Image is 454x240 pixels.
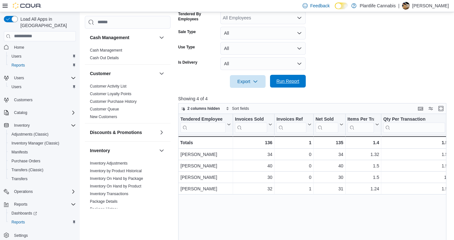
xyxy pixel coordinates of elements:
div: Net Sold [315,116,338,132]
a: Users [9,83,24,91]
a: Adjustments (Classic) [9,131,51,138]
span: Settings [11,231,76,239]
div: Qty Per Transaction [383,116,445,122]
span: Cash Out Details [90,55,119,60]
a: Package History [90,207,118,211]
span: Operations [11,188,76,195]
span: Home [11,43,76,51]
a: Dashboards [6,209,78,218]
span: Users [11,54,21,59]
div: 0 [276,151,311,158]
a: Inventory by Product Historical [90,169,142,173]
button: Users [6,52,78,61]
span: Inventory Manager (Classic) [9,139,76,147]
div: Items Per Transaction [347,116,374,122]
label: Sale Type [178,29,196,34]
div: [PERSON_NAME] [180,162,231,170]
div: 1.56 [383,151,450,158]
button: Inventory [158,147,165,154]
button: 2 columns hidden [179,105,223,112]
a: Customers [11,96,35,104]
label: Use Type [178,45,195,50]
div: 1.52 [383,185,450,193]
span: Users [11,84,21,89]
h3: Discounts & Promotions [90,129,142,136]
button: Purchase Orders [6,157,78,166]
div: 0 [276,173,311,181]
span: Manifests [11,150,28,155]
a: Reports [9,61,27,69]
div: Invoices Ref [276,116,306,122]
p: Showing 4 of 4 [178,95,449,102]
button: Run Report [270,75,306,88]
a: Inventory Manager (Classic) [9,139,62,147]
label: Is Delivery [178,60,197,65]
button: Transfers [6,174,78,183]
button: Cash Management [158,34,165,41]
span: Customers [14,97,33,102]
span: Reports [11,63,25,68]
span: Transfers (Classic) [9,166,76,174]
div: Invoices Sold [235,116,267,132]
div: Qty Per Transaction [383,116,445,132]
input: Dark Mode [335,3,348,9]
img: Cova [13,3,41,9]
div: 1.55 [383,139,450,146]
button: All [220,27,306,39]
div: 1 [276,185,311,193]
button: Inventory [1,121,78,130]
div: 40 [235,162,272,170]
div: 1.5 [348,162,379,170]
a: Customer Purchase History [90,99,137,104]
span: Inventory [14,123,30,128]
a: Transfers (Classic) [9,166,46,174]
a: Manifests [9,148,30,156]
button: Cash Management [90,34,157,41]
button: Inventory [90,147,157,154]
button: Customers [1,95,78,104]
div: 1.32 [348,151,379,158]
button: Users [11,74,26,82]
div: Sammi Lane [402,2,410,10]
button: Invoices Ref [276,116,311,132]
span: 2 columns hidden [187,106,220,111]
div: 30 [235,173,272,181]
span: Customer Queue [90,107,119,112]
div: 1.55 [383,162,450,170]
p: | [398,2,399,10]
button: Open list of options [297,15,302,20]
div: Net Sold [315,116,338,122]
button: Export [230,75,266,88]
button: Home [1,43,78,52]
button: Keyboard shortcuts [417,105,424,112]
a: Home [11,44,27,51]
div: 40 [316,162,343,170]
span: Users [11,74,76,82]
div: 1.5 [348,173,379,181]
h3: Cash Management [90,34,129,41]
p: Plantlife Cannabis [360,2,396,10]
button: Settings [1,230,78,240]
div: [PERSON_NAME] [180,151,231,158]
h3: Customer [90,70,111,77]
span: Users [9,53,76,60]
div: Tendered Employee [180,116,226,122]
span: New Customers [90,114,117,119]
div: [PERSON_NAME] [180,173,231,181]
a: Inventory On Hand by Package [90,176,143,181]
span: Inventory On Hand by Product [90,184,141,189]
p: [PERSON_NAME] [412,2,449,10]
div: 1.24 [348,185,379,193]
span: Inventory [11,122,76,129]
span: Reports [9,61,76,69]
button: Customer [158,70,165,77]
span: Transfers [9,175,76,183]
span: Operations [14,189,33,194]
button: Transfers (Classic) [6,166,78,174]
button: Reports [1,200,78,209]
span: Cash Management [90,48,122,53]
a: Inventory Adjustments [90,161,128,166]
